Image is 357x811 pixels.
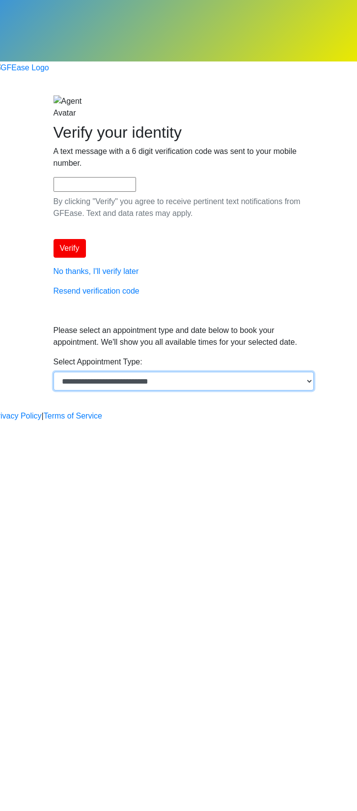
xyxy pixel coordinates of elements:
a: | [42,410,44,422]
img: Agent Avatar [54,95,83,119]
a: Resend verification code [54,287,139,295]
h2: Verify your identity [54,123,304,142]
label: Select Appointment Type: [54,356,142,368]
button: Verify [54,239,86,258]
a: Terms of Service [44,410,102,422]
a: No thanks, I'll verify later [54,267,139,275]
p: By clicking "Verify" you agree to receive pertinent text notifications from GFEase. Text and data... [54,196,304,219]
p: Please select an appointment type and date below to book your appointment. We'll show you all ava... [54,325,304,348]
p: A text message with a 6 digit verification code was sent to your mobile number. [54,146,304,169]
